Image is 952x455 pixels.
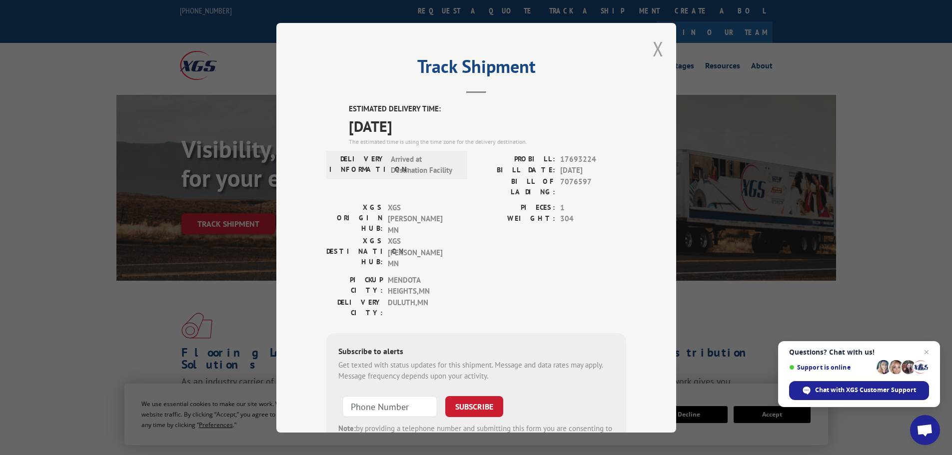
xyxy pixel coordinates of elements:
span: [DATE] [560,165,626,176]
span: Close chat [921,346,933,358]
h2: Track Shipment [326,59,626,78]
label: PICKUP CITY: [326,274,383,297]
span: 7076597 [560,176,626,197]
span: Chat with XGS Customer Support [815,386,916,395]
span: XGS [PERSON_NAME] MN [388,236,455,270]
strong: Note: [338,423,356,433]
span: 17693224 [560,153,626,165]
span: [DATE] [349,114,626,137]
label: WEIGHT: [476,213,555,225]
label: DELIVERY CITY: [326,297,383,318]
label: PIECES: [476,202,555,213]
label: BILL DATE: [476,165,555,176]
span: XGS [PERSON_NAME] MN [388,202,455,236]
span: Questions? Chat with us! [789,348,929,356]
label: XGS DESTINATION HUB: [326,236,383,270]
span: Arrived at Destination Facility [391,153,458,176]
label: ESTIMATED DELIVERY TIME: [349,103,626,115]
span: 304 [560,213,626,225]
div: Chat with XGS Customer Support [789,381,929,400]
input: Phone Number [342,396,437,417]
span: 1 [560,202,626,213]
div: The estimated time is using the time zone for the delivery destination. [349,137,626,146]
label: BILL OF LADING: [476,176,555,197]
span: Support is online [789,364,873,371]
label: PROBILL: [476,153,555,165]
span: DULUTH , MN [388,297,455,318]
div: Open chat [910,415,940,445]
label: DELIVERY INFORMATION: [329,153,386,176]
label: XGS ORIGIN HUB: [326,202,383,236]
span: MENDOTA HEIGHTS , MN [388,274,455,297]
div: Get texted with status updates for this shipment. Message and data rates may apply. Message frequ... [338,359,614,382]
button: SUBSCRIBE [445,396,503,417]
div: Subscribe to alerts [338,345,614,359]
button: Close modal [653,35,664,62]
